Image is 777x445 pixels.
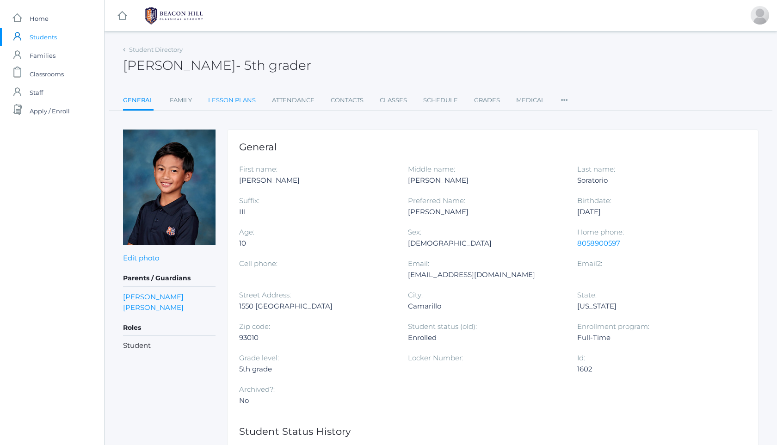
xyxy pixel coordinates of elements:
a: Grades [474,91,500,110]
a: Classes [380,91,407,110]
div: [EMAIL_ADDRESS][DOMAIN_NAME] [408,269,563,280]
span: Classrooms [30,65,64,83]
img: BHCALogos-05-308ed15e86a5a0abce9b8dd61676a3503ac9727e845dece92d48e8588c001991.png [139,4,209,27]
div: [PERSON_NAME] [239,175,394,186]
div: Lew Soratorio [751,6,769,25]
a: Schedule [423,91,458,110]
label: Street Address: [239,290,291,299]
label: Email2: [577,259,602,268]
a: Lesson Plans [208,91,256,110]
a: [PERSON_NAME] [123,291,184,302]
label: Cell phone: [239,259,277,268]
div: Full-Time [577,332,732,343]
div: No [239,395,394,406]
label: Email: [408,259,429,268]
a: General [123,91,154,111]
div: [PERSON_NAME] [408,206,563,217]
div: [PERSON_NAME] [408,175,563,186]
label: Preferred Name: [408,196,465,205]
label: Sex: [408,228,421,236]
a: Family [170,91,192,110]
span: Students [30,28,57,46]
a: Student Directory [129,46,183,53]
a: Medical [516,91,545,110]
label: Suffix: [239,196,259,205]
span: Apply / Enroll [30,102,70,120]
div: 1602 [577,364,732,375]
a: Edit photo [123,253,159,262]
a: Attendance [272,91,314,110]
label: Archived?: [239,385,275,394]
span: Home [30,9,49,28]
h1: Student Status History [239,426,746,437]
label: First name: [239,165,277,173]
label: Age: [239,228,254,236]
label: Birthdate: [577,196,611,205]
label: Grade level: [239,353,279,362]
h5: Roles [123,320,216,336]
label: Last name: [577,165,615,173]
label: Enrollment program: [577,322,649,331]
div: [DATE] [577,206,732,217]
div: 5th grade [239,364,394,375]
label: Locker Number: [408,353,463,362]
label: Student status (old): [408,322,477,331]
img: Matteo Soratorio [123,130,216,245]
h5: Parents / Guardians [123,271,216,286]
label: Id: [577,353,585,362]
div: Soratorio [577,175,732,186]
label: City: [408,290,423,299]
li: Student [123,340,216,351]
a: [PERSON_NAME] [123,302,184,313]
label: Home phone: [577,228,624,236]
div: 1550 [GEOGRAPHIC_DATA] [239,301,394,312]
div: Enrolled [408,332,563,343]
div: [DEMOGRAPHIC_DATA] [408,238,563,249]
a: Contacts [331,91,364,110]
div: Camarillo [408,301,563,312]
label: Zip code: [239,322,270,331]
div: 93010 [239,332,394,343]
label: Middle name: [408,165,455,173]
a: 8058900597 [577,239,620,247]
div: [US_STATE] [577,301,732,312]
div: 10 [239,238,394,249]
div: III [239,206,394,217]
span: Families [30,46,55,65]
span: Staff [30,83,43,102]
label: State: [577,290,597,299]
h1: General [239,142,746,152]
h2: [PERSON_NAME] [123,58,311,73]
span: - 5th grader [236,57,311,73]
